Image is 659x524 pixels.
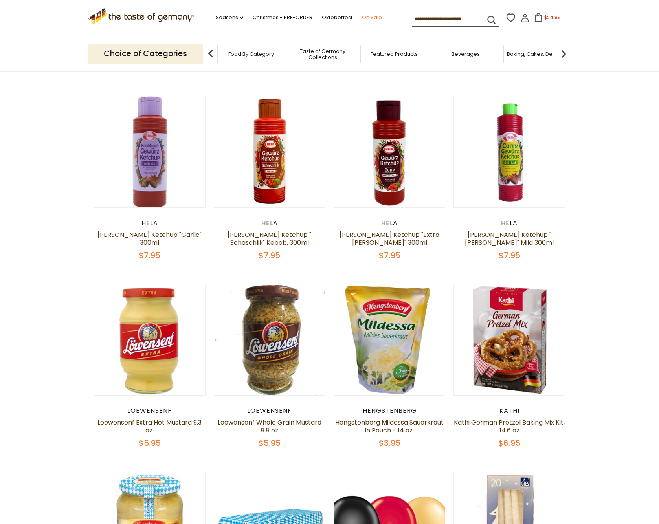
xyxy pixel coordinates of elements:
[253,13,312,22] a: Christmas - PRE-ORDER
[454,418,565,435] a: Kathi German Pretzel Baking Mix Kit, 14.6 oz
[94,284,206,396] img: Loewensenf Extra Hot Mustard 9.3 oz.
[334,284,445,396] img: Hengstenberg Mildessa Sauerkraut in Pouch - 14 oz.
[334,96,445,207] img: Hela Curry Ketchup "Extra Scharf" 300ml
[228,230,311,247] a: [PERSON_NAME] Ketchup " Schaschlik" Kebob, 300ml
[544,14,561,21] span: $24.95
[379,250,400,261] span: $7.95
[97,230,202,247] a: [PERSON_NAME] Ketchup "Garlic" 300ml
[453,407,565,415] div: Kathi
[556,46,571,62] img: next arrow
[335,418,444,435] a: Hengstenberg Mildessa Sauerkraut in Pouch - 14 oz.
[507,51,568,57] a: Baking, Cakes, Desserts
[499,250,520,261] span: $7.95
[216,13,243,22] a: Seasons
[214,96,325,207] img: Hela Curry Ketchup " Schaschlik" Kebob, 300ml
[454,284,565,396] img: Kathi German Pretzel Baking Mix Kit, 14.6 oz
[218,418,321,435] a: Loewensenf Whole Grain Mustard 8.8 oz
[371,51,418,57] a: Featured Products
[94,219,206,227] div: Hela
[379,438,400,449] span: $3.95
[334,407,446,415] div: Hengstenberg
[139,438,161,449] span: $5.95
[452,51,480,57] a: Beverages
[214,219,326,227] div: Hela
[362,13,382,22] a: On Sale
[340,230,439,247] a: [PERSON_NAME] Ketchup "Extra [PERSON_NAME]" 300ml
[465,230,554,247] a: [PERSON_NAME] Ketchup "[PERSON_NAME]" Mild 300ml
[334,219,446,227] div: Hela
[94,407,206,415] div: Loewensenf
[259,250,280,261] span: $7.95
[88,44,203,63] p: Choice of Categories
[453,219,565,227] div: Hela
[214,407,326,415] div: Loewensenf
[454,96,565,207] img: Hela Curry Ketchup "Delikat" Mild 300ml
[531,13,564,25] button: $24.95
[291,48,354,60] a: Taste of Germany Collections
[228,51,274,57] a: Food By Category
[94,96,206,207] img: Hela Curry Ketchup "Garlic" 300ml
[97,418,202,435] a: Loewensenf Extra Hot Mustard 9.3 oz.
[498,438,520,449] span: $6.95
[322,13,352,22] a: Oktoberfest
[203,46,218,62] img: previous arrow
[259,438,281,449] span: $5.95
[139,250,160,261] span: $7.95
[214,284,325,396] img: Loewensenf Whole Grain Mustard 8.8 oz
